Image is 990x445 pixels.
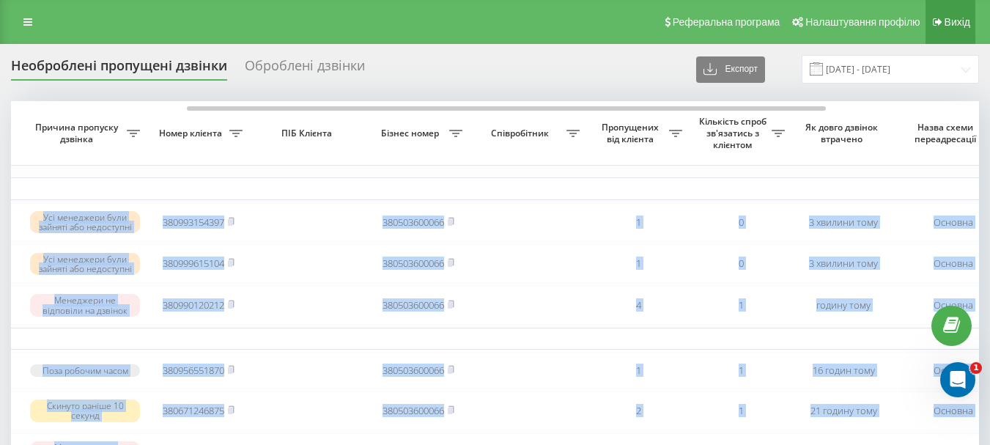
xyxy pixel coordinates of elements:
[477,128,566,139] span: Співробітник
[673,16,780,28] span: Реферальна програма
[245,58,365,81] div: Оброблені дзвінки
[792,244,895,283] td: 3 хвилини тому
[587,286,690,325] td: 4
[155,128,229,139] span: Номер клієнта
[587,353,690,389] td: 1
[792,391,895,430] td: 21 годину тому
[163,364,224,377] a: 380956551870
[383,257,444,270] a: 380503600066
[30,294,140,316] div: Менеджери не відповіли на дзвінок
[690,286,792,325] td: 1
[792,286,895,325] td: годину тому
[696,56,765,83] button: Експорт
[383,298,444,312] a: 380503600066
[262,128,355,139] span: ПІБ Клієнта
[163,257,224,270] a: 380999615104
[587,391,690,430] td: 2
[594,122,669,144] span: Пропущених від клієнта
[792,353,895,389] td: 16 годин тому
[940,362,975,397] iframe: Intercom live chat
[970,362,982,374] span: 1
[805,16,920,28] span: Налаштування профілю
[587,244,690,283] td: 1
[163,404,224,417] a: 380671246875
[792,203,895,242] td: 3 хвилини тому
[587,203,690,242] td: 1
[30,364,140,377] div: Поза робочим часом
[690,391,792,430] td: 1
[30,400,140,422] div: Скинуто раніше 10 секунд
[383,404,444,417] a: 380503600066
[30,122,127,144] span: Причина пропуску дзвінка
[30,211,140,233] div: Усі менеджери були зайняті або недоступні
[690,244,792,283] td: 0
[163,298,224,312] a: 380990120212
[374,128,449,139] span: Бізнес номер
[30,253,140,275] div: Усі менеджери були зайняті або недоступні
[383,216,444,229] a: 380503600066
[945,16,970,28] span: Вихід
[383,364,444,377] a: 380503600066
[804,122,883,144] span: Як довго дзвінок втрачено
[690,353,792,389] td: 1
[697,116,772,150] span: Кількість спроб зв'язатись з клієнтом
[690,203,792,242] td: 0
[11,58,227,81] div: Необроблені пропущені дзвінки
[163,216,224,229] a: 380993154397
